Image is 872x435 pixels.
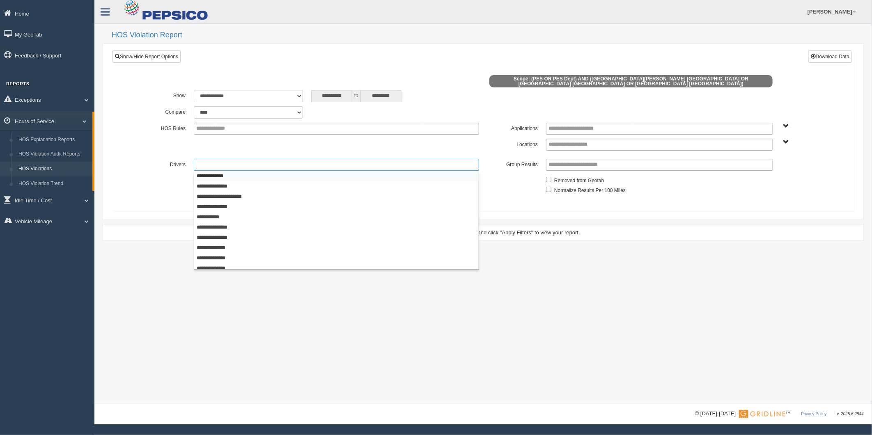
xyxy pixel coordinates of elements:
[110,229,856,236] div: Please select your filter options above and click "Apply Filters" to view your report.
[489,75,773,87] span: Scope: (PES OR PES Dept) AND ([GEOGRAPHIC_DATA][PERSON_NAME] [GEOGRAPHIC_DATA] OR [GEOGRAPHIC_DAT...
[131,123,190,133] label: HOS Rules
[112,31,864,39] h2: HOS Violation Report
[15,133,92,147] a: HOS Explanation Reports
[15,176,92,191] a: HOS Violation Trend
[15,162,92,176] a: HOS Violations
[554,175,604,185] label: Removed from Geotab
[112,50,181,63] a: Show/Hide Report Options
[483,159,542,169] label: Group Results
[808,50,852,63] button: Download Data
[483,139,542,149] label: Locations
[15,147,92,162] a: HOS Violation Audit Reports
[554,185,626,195] label: Normalize Results Per 100 Miles
[801,412,826,416] a: Privacy Policy
[483,123,542,133] label: Applications
[131,159,190,169] label: Drivers
[131,90,190,100] label: Show
[695,410,864,418] div: © [DATE]-[DATE] - ™
[352,90,360,102] span: to
[131,106,190,116] label: Compare
[837,412,864,416] span: v. 2025.6.2844
[739,410,785,418] img: Gridline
